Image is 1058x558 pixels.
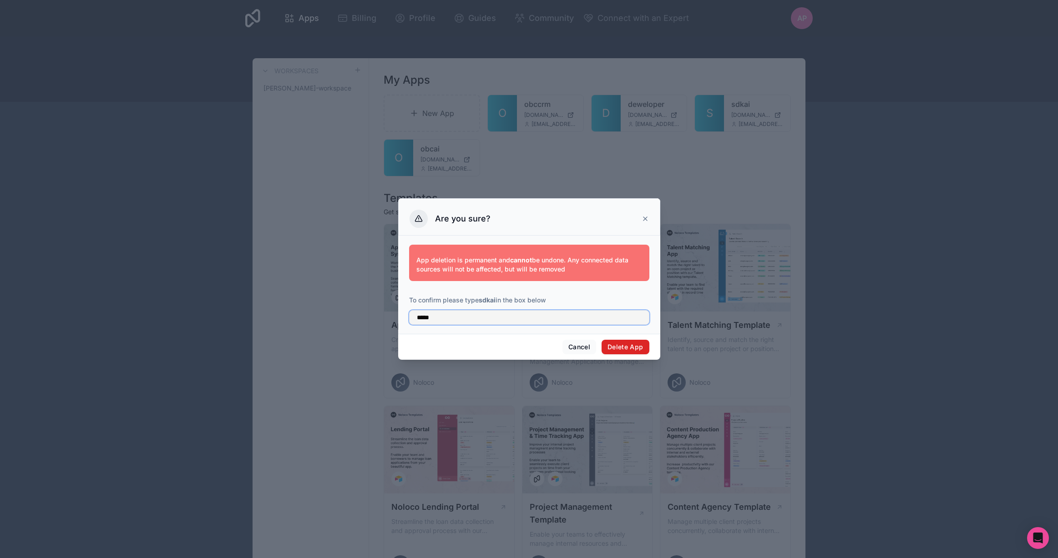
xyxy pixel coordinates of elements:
[435,213,491,224] h3: Are you sure?
[510,256,532,264] strong: cannot
[416,256,642,274] p: App deletion is permanent and be undone. Any connected data sources will not be affected, but wil...
[602,340,649,354] button: Delete App
[1027,527,1049,549] div: Open Intercom Messenger
[409,296,649,305] p: To confirm please type in the box below
[562,340,596,354] button: Cancel
[479,296,496,304] strong: sdkai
